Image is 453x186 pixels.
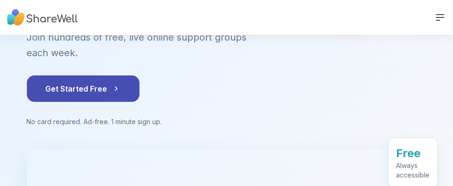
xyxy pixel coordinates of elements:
[27,30,298,60] p: Join hundreds of free, live online support groups each week.
[46,83,121,94] span: Get Started Free
[27,76,140,102] button: Get Started Free
[7,5,78,31] img: ShareWell Nav Logo
[396,146,430,161] div: Free
[396,161,430,180] div: Always accessible
[27,117,427,127] p: No card required. Ad-free. 1 minute sign up.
